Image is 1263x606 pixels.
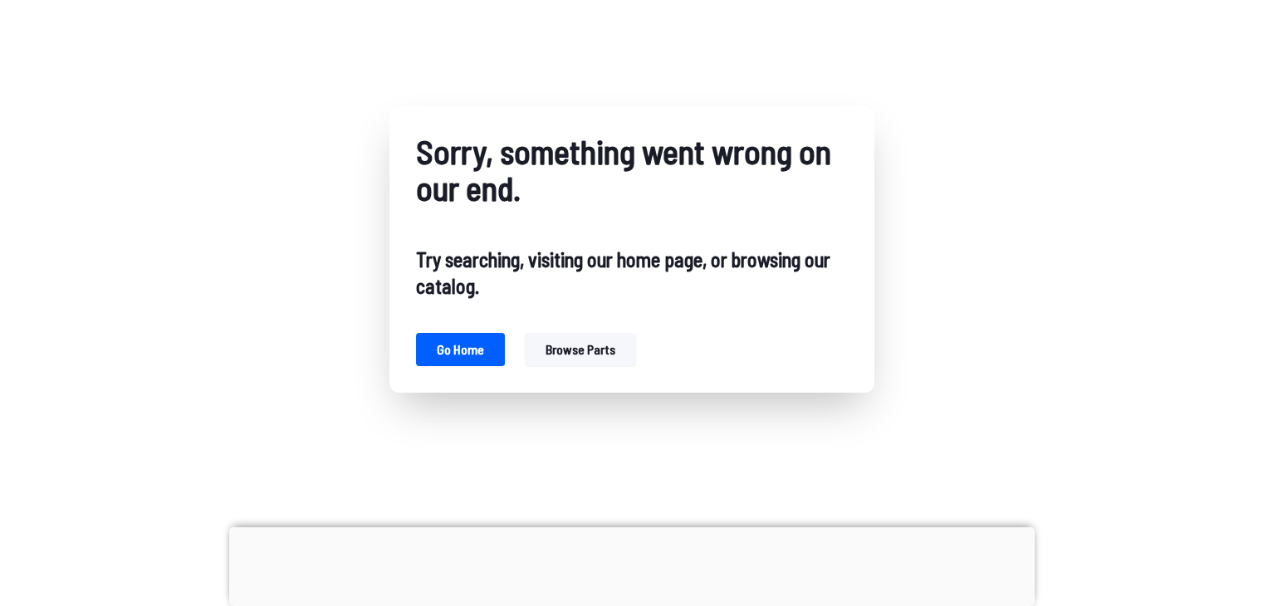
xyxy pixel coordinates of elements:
[525,333,636,366] button: Browse parts
[416,133,848,207] h1: Sorry, something went wrong on our end.
[416,247,848,300] h2: Try searching, visiting our home page, or browsing our catalog.
[229,527,1035,602] iframe: Advertisement
[416,333,505,366] button: Go home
